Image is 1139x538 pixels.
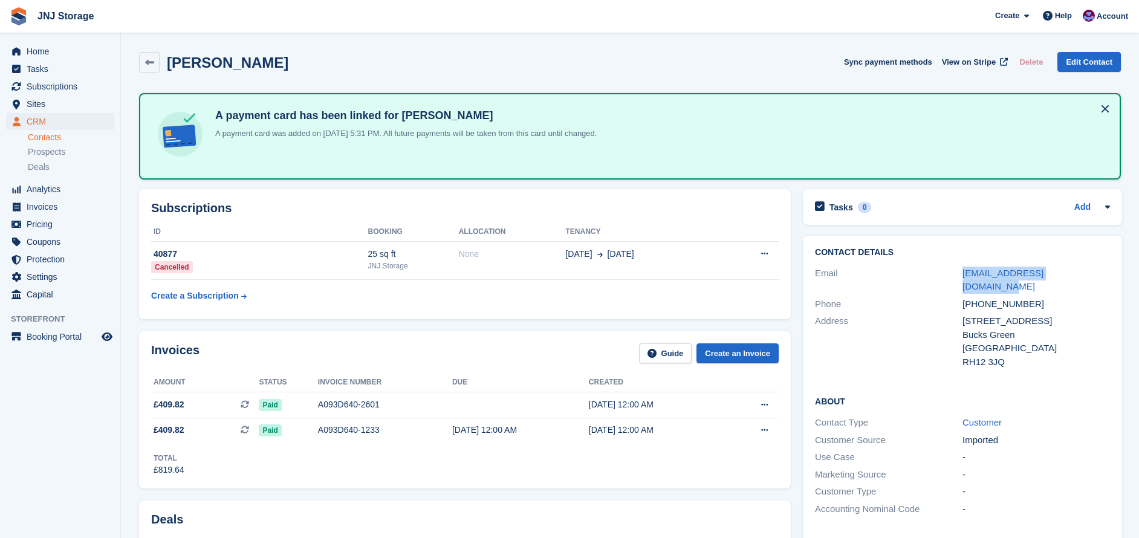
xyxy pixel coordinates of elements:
span: [DATE] [565,248,592,261]
h2: Contact Details [815,248,1110,258]
span: Storefront [11,313,120,325]
div: Total [154,453,184,464]
img: card-linked-ebf98d0992dc2aeb22e95c0e3c79077019eb2392cfd83c6a337811c24bc77127.svg [155,109,206,160]
div: - [962,485,1110,499]
div: - [962,450,1110,464]
span: Account [1097,10,1128,22]
a: menu [6,216,114,233]
div: Phone [815,297,962,311]
div: [DATE] 12:00 AM [589,398,725,411]
span: Help [1055,10,1072,22]
a: Guide [639,343,692,363]
img: Jonathan Scrase [1083,10,1095,22]
span: Pricing [27,216,99,233]
div: Customer Type [815,485,962,499]
a: Preview store [100,329,114,344]
div: A093D640-2601 [318,398,452,411]
th: Amount [151,373,259,392]
div: None [459,248,566,261]
a: Customer [962,417,1002,427]
a: menu [6,60,114,77]
a: menu [6,268,114,285]
a: menu [6,286,114,303]
a: [EMAIL_ADDRESS][DOMAIN_NAME] [962,268,1043,292]
h2: Tasks [829,202,853,213]
span: Home [27,43,99,60]
h2: Deals [151,513,183,527]
button: Delete [1014,52,1048,72]
a: View on Stripe [937,52,1010,72]
div: RH12 3JQ [962,355,1110,369]
span: Prospects [28,146,65,158]
span: Paid [259,424,281,436]
div: Imported [962,433,1110,447]
h4: A payment card has been linked for [PERSON_NAME] [210,109,597,123]
a: menu [6,233,114,250]
span: Protection [27,251,99,268]
span: Sites [27,96,99,112]
button: Sync payment methods [844,52,932,72]
span: Invoices [27,198,99,215]
span: Subscriptions [27,78,99,95]
th: Due [452,373,589,392]
span: Coupons [27,233,99,250]
a: menu [6,113,114,130]
a: menu [6,96,114,112]
span: CRM [27,113,99,130]
img: stora-icon-8386f47178a22dfd0bd8f6a31ec36ba5ce8667c1dd55bd0f319d3a0aa187defe.svg [10,7,28,25]
a: menu [6,43,114,60]
th: ID [151,222,368,242]
div: JNJ Storage [368,261,459,271]
a: Prospects [28,146,114,158]
div: Contact Type [815,416,962,430]
div: [DATE] 12:00 AM [589,424,725,436]
th: Allocation [459,222,566,242]
span: Capital [27,286,99,303]
a: JNJ Storage [33,6,99,26]
a: menu [6,251,114,268]
div: Address [815,314,962,369]
a: menu [6,328,114,345]
h2: About [815,395,1110,407]
div: Accounting Nominal Code [815,502,962,516]
div: 40877 [151,248,368,261]
div: - [962,468,1110,482]
div: [DATE] 12:00 AM [452,424,589,436]
a: menu [6,198,114,215]
span: Deals [28,161,50,173]
th: Status [259,373,317,392]
span: View on Stripe [942,56,996,68]
th: Created [589,373,725,392]
span: £409.82 [154,398,184,411]
div: - [962,502,1110,516]
span: Analytics [27,181,99,198]
h2: [PERSON_NAME] [167,54,288,71]
div: 25 sq ft [368,248,459,261]
th: Invoice number [318,373,452,392]
div: £819.64 [154,464,184,476]
div: [STREET_ADDRESS] [962,314,1110,328]
span: Booking Portal [27,328,99,345]
div: A093D640-1233 [318,424,452,436]
span: £409.82 [154,424,184,436]
span: Settings [27,268,99,285]
div: Marketing Source [815,468,962,482]
h2: Subscriptions [151,201,779,215]
a: Add [1074,201,1091,215]
span: Paid [259,399,281,411]
a: Create an Invoice [696,343,779,363]
a: menu [6,181,114,198]
div: Customer Source [815,433,962,447]
a: Create a Subscription [151,285,247,307]
th: Tenancy [565,222,721,242]
div: [GEOGRAPHIC_DATA] [962,342,1110,355]
div: Create a Subscription [151,290,239,302]
th: Booking [368,222,459,242]
span: Tasks [27,60,99,77]
a: menu [6,78,114,95]
p: A payment card was added on [DATE] 5:31 PM. All future payments will be taken from this card unti... [210,128,597,140]
a: Deals [28,161,114,173]
a: Contacts [28,132,114,143]
a: Edit Contact [1057,52,1121,72]
span: [DATE] [608,248,634,261]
